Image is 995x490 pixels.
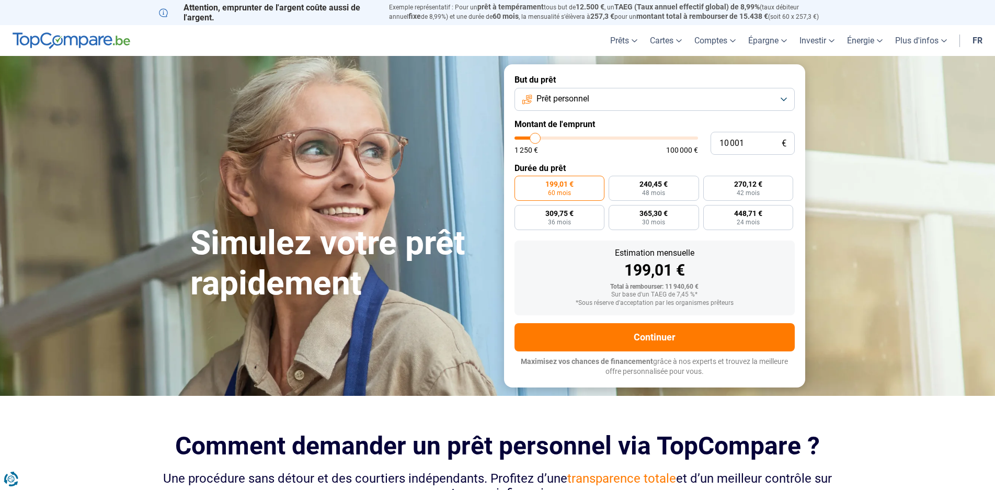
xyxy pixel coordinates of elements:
[737,190,760,196] span: 42 mois
[841,25,889,56] a: Énergie
[548,190,571,196] span: 60 mois
[493,12,519,20] span: 60 mois
[734,210,762,217] span: 448,71 €
[576,3,604,11] span: 12.500 €
[644,25,688,56] a: Cartes
[536,93,589,105] span: Prêt personnel
[514,88,795,111] button: Prêt personnel
[514,323,795,351] button: Continuer
[688,25,742,56] a: Comptes
[514,146,538,154] span: 1 250 €
[523,300,786,307] div: *Sous réserve d'acceptation par les organismes prêteurs
[514,357,795,377] p: grâce à nos experts et trouvez la meilleure offre personnalisée pour vous.
[666,146,698,154] span: 100 000 €
[545,210,574,217] span: 309,75 €
[523,249,786,257] div: Estimation mensuelle
[159,431,837,460] h2: Comment demander un prêt personnel via TopCompare ?
[159,3,376,22] p: Attention, emprunter de l'argent coûte aussi de l'argent.
[590,12,614,20] span: 257,3 €
[604,25,644,56] a: Prêts
[548,219,571,225] span: 36 mois
[889,25,953,56] a: Plus d'infos
[477,3,544,11] span: prêt à tempérament
[639,210,668,217] span: 365,30 €
[567,471,676,486] span: transparence totale
[782,139,786,148] span: €
[734,180,762,188] span: 270,12 €
[514,75,795,85] label: But du prêt
[523,283,786,291] div: Total à rembourser: 11 940,60 €
[190,223,491,304] h1: Simulez votre prêt rapidement
[514,119,795,129] label: Montant de l'emprunt
[966,25,989,56] a: fr
[742,25,793,56] a: Épargne
[545,180,574,188] span: 199,01 €
[642,219,665,225] span: 30 mois
[636,12,768,20] span: montant total à rembourser de 15.438 €
[389,3,837,21] p: Exemple représentatif : Pour un tous but de , un (taux débiteur annuel de 8,99%) et une durée de ...
[642,190,665,196] span: 48 mois
[793,25,841,56] a: Investir
[523,291,786,299] div: Sur base d'un TAEG de 7,45 %*
[13,32,130,49] img: TopCompare
[523,263,786,278] div: 199,01 €
[408,12,421,20] span: fixe
[639,180,668,188] span: 240,45 €
[521,357,653,366] span: Maximisez vos chances de financement
[737,219,760,225] span: 24 mois
[614,3,760,11] span: TAEG (Taux annuel effectif global) de 8,99%
[514,163,795,173] label: Durée du prêt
